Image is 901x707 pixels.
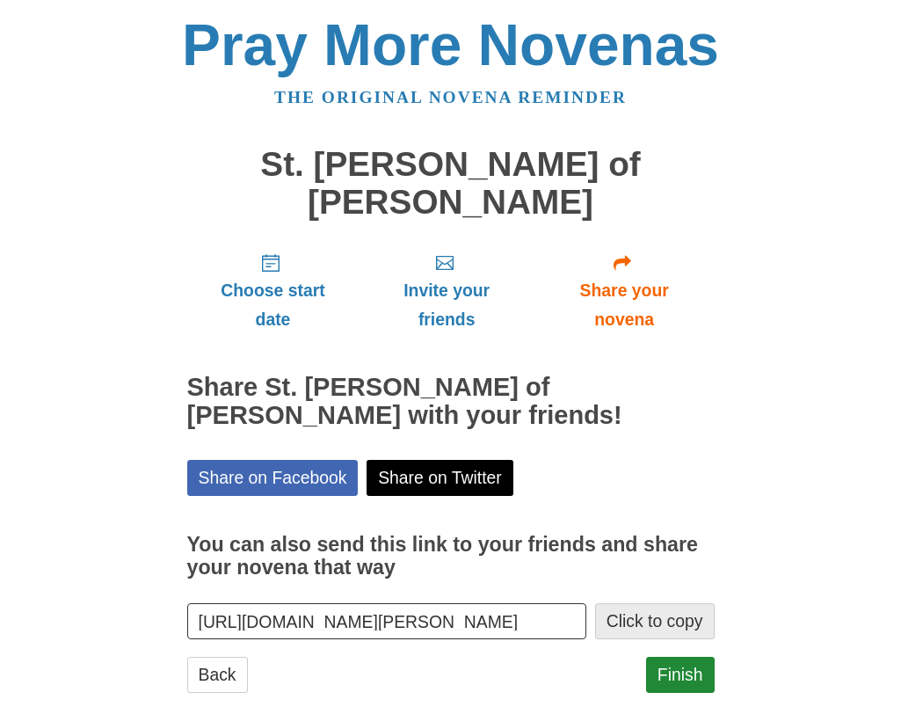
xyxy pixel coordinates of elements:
[595,603,715,639] button: Click to copy
[205,276,342,334] span: Choose start date
[359,238,534,343] a: Invite your friends
[187,534,715,579] h3: You can also send this link to your friends and share your novena that way
[187,146,715,221] h1: St. [PERSON_NAME] of [PERSON_NAME]
[367,460,513,496] a: Share on Twitter
[187,460,359,496] a: Share on Facebook
[534,238,715,343] a: Share your novena
[187,657,248,693] a: Back
[187,374,715,430] h2: Share St. [PERSON_NAME] of [PERSON_NAME] with your friends!
[187,238,360,343] a: Choose start date
[376,276,516,334] span: Invite your friends
[646,657,715,693] a: Finish
[182,12,719,77] a: Pray More Novenas
[274,88,627,106] a: The original novena reminder
[552,276,697,334] span: Share your novena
